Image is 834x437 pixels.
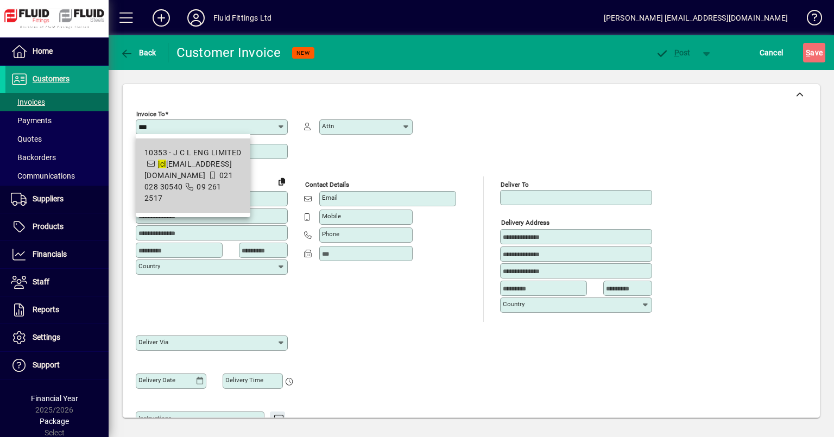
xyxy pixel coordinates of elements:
[11,172,75,180] span: Communications
[799,2,820,37] a: Knowledge Base
[138,338,168,346] mat-label: Deliver via
[655,48,691,57] span: ost
[138,414,172,422] mat-label: Instructions
[33,74,69,83] span: Customers
[806,48,810,57] span: S
[803,43,825,62] button: Save
[179,8,213,28] button: Profile
[136,110,165,118] mat-label: Invoice To
[322,212,341,220] mat-label: Mobile
[33,250,67,258] span: Financials
[109,43,168,62] app-page-header-button: Back
[322,122,334,130] mat-label: Attn
[33,222,64,231] span: Products
[5,269,109,296] a: Staff
[5,111,109,130] a: Payments
[144,8,179,28] button: Add
[322,230,339,238] mat-label: Phone
[176,44,281,61] div: Customer Invoice
[5,167,109,185] a: Communications
[120,48,156,57] span: Back
[33,194,64,203] span: Suppliers
[650,43,696,62] button: Post
[5,93,109,111] a: Invoices
[5,38,109,65] a: Home
[33,305,59,314] span: Reports
[11,135,42,143] span: Quotes
[296,49,310,56] span: NEW
[501,181,529,188] mat-label: Deliver To
[5,148,109,167] a: Backorders
[158,160,166,168] em: jcl
[11,98,45,106] span: Invoices
[5,186,109,213] a: Suppliers
[5,241,109,268] a: Financials
[11,116,52,125] span: Payments
[5,352,109,379] a: Support
[33,333,60,341] span: Settings
[144,147,242,159] div: 10353 - J C L ENG LIMITED
[138,376,175,384] mat-label: Delivery date
[5,130,109,148] a: Quotes
[322,194,338,201] mat-label: Email
[33,360,60,369] span: Support
[760,44,784,61] span: Cancel
[806,44,823,61] span: ave
[31,394,78,403] span: Financial Year
[144,160,232,180] span: [EMAIL_ADDRESS][DOMAIN_NAME]
[674,48,679,57] span: P
[213,9,271,27] div: Fluid Fittings Ltd
[136,138,250,213] mat-option: 10353 - J C L ENG LIMITED
[33,47,53,55] span: Home
[33,277,49,286] span: Staff
[11,153,56,162] span: Backorders
[273,173,290,190] button: Copy to Delivery address
[5,296,109,324] a: Reports
[117,43,159,62] button: Back
[5,213,109,240] a: Products
[503,300,525,308] mat-label: Country
[225,376,263,384] mat-label: Delivery time
[138,262,160,270] mat-label: Country
[604,9,788,27] div: [PERSON_NAME] [EMAIL_ADDRESS][DOMAIN_NAME]
[5,324,109,351] a: Settings
[757,43,786,62] button: Cancel
[40,417,69,426] span: Package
